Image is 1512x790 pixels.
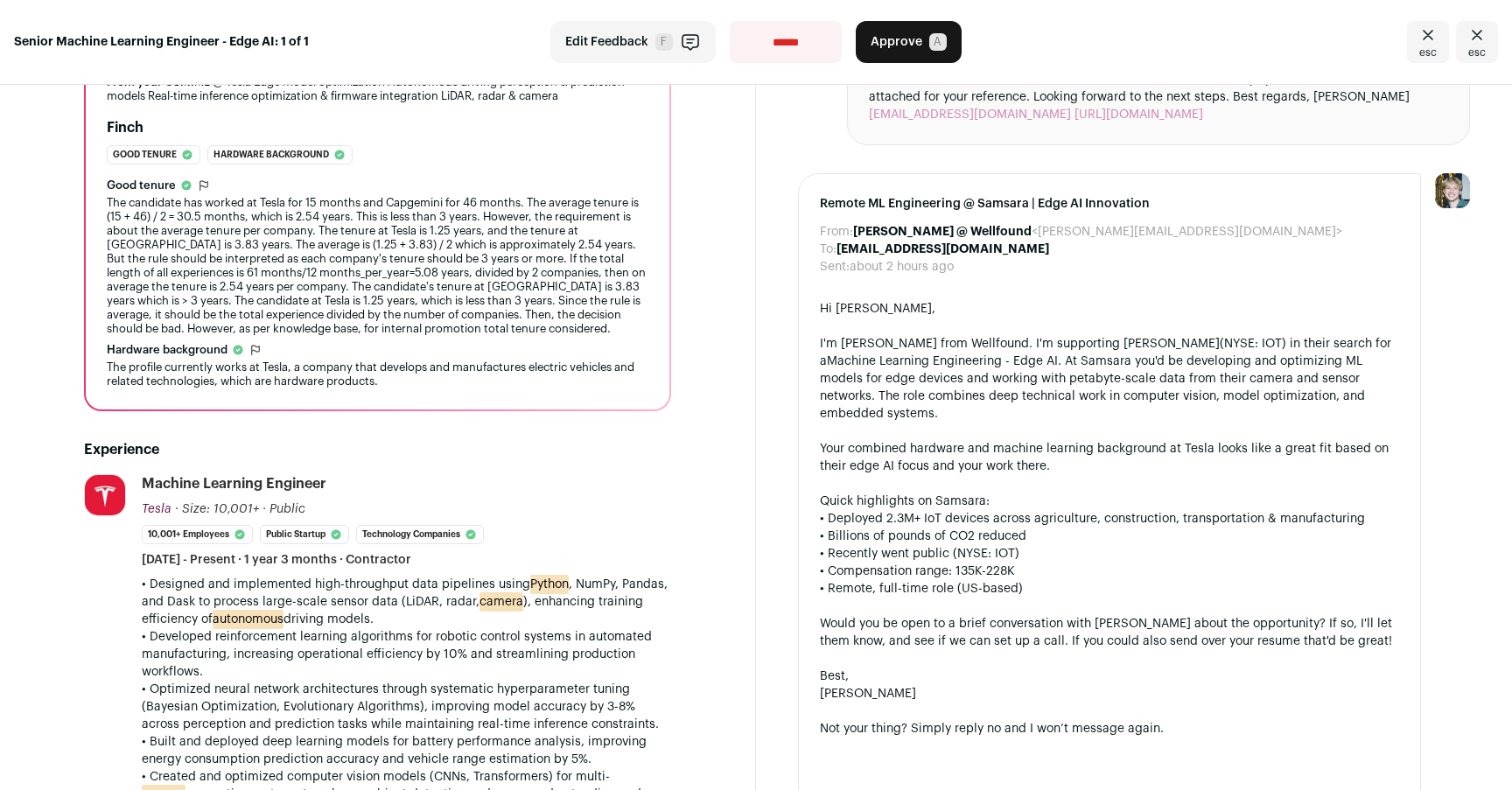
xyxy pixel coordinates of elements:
li: Technology Companies [356,525,484,544]
mark: Python [530,575,569,594]
span: Hardware background [213,146,329,164]
img: 6494470-medium_jpg [1435,173,1470,208]
div: I'm [PERSON_NAME] from Wellfound. I'm supporting [PERSON_NAME] Machine Learning Engineering - Edg... [820,335,1399,423]
dt: From: [820,223,853,241]
div: Not your thing? Simply reply no and I won’t message again. [820,720,1399,738]
span: Tesla [142,503,171,515]
p: • Built and deployed deep learning models for battery performance analysis, improving energy cons... [142,733,671,768]
span: Edit Feedback [565,33,648,51]
dt: To: [820,241,836,258]
span: A [929,33,947,51]
span: · [262,500,266,518]
div: ML @ Tesla Edge model optimization Autonomous driving perception & prediction models Real-time in... [107,75,648,103]
a: Close [1456,21,1498,63]
span: · Size: 10,001+ [175,503,259,515]
div: • Compensation range: 135K-228K [820,563,1399,580]
p: • Designed and implemented high-throughput data pipelines using , NumPy, Pandas, and Dask to proc... [142,576,671,628]
a: Close [1407,21,1449,63]
p: • Optimized neural network architectures through systematic hyperparameter tuning (Bayesian Optim... [142,681,671,733]
span: F [655,33,673,51]
dd: <[PERSON_NAME][EMAIL_ADDRESS][DOMAIN_NAME]> [853,223,1342,241]
button: Approve A [856,21,962,63]
h2: Finch [107,117,143,138]
span: esc [1468,45,1486,59]
span: esc [1419,45,1437,59]
div: [PERSON_NAME] [820,685,1399,703]
div: • Remote, full-time role (US-based) [820,580,1399,598]
div: Machine Learning Engineer [142,474,326,493]
p: • Developed reinforcement learning algorithms for robotic control systems in automated manufactur... [142,628,671,681]
dd: about 2 hours ago [850,258,954,276]
strong: Senior Machine Learning Engineer - Edge AI: 1 of 1 [14,33,309,51]
span: Public [269,503,305,515]
a: [EMAIL_ADDRESS][DOMAIN_NAME] [869,108,1071,121]
dt: Sent: [820,258,850,276]
img: 2efef2a77c57832c739bdd86959a87bc1955adc1135e294d5928bdae2d2d3bd5.jpg [85,475,125,515]
div: Would you be open to a brief conversation with [PERSON_NAME] about the opportunity? If so, I'll l... [820,615,1399,650]
li: 10,001+ employees [142,525,253,544]
button: Edit Feedback F [550,21,716,63]
b: [EMAIL_ADDRESS][DOMAIN_NAME] [836,243,1049,255]
div: Quick highlights on Samsara: [820,493,1399,510]
span: [DATE] - Present · 1 year 3 months · Contractor [142,551,411,569]
div: Best, [820,668,1399,685]
span: Good tenure [107,178,176,192]
span: Good tenure [113,146,177,164]
span: Remote ML Engineering @ Samsara | Edge AI Innovation [820,195,1399,213]
div: Hi [PERSON_NAME], [820,300,1399,318]
mark: camera [479,592,523,612]
div: • Deployed 2.3M+ IoT devices across agriculture, construction, transportation & manufacturing [820,510,1399,528]
span: Approve [871,33,922,51]
h2: Experience [84,439,671,460]
li: Public Startup [260,525,349,544]
div: The profile currently works at Tesla, a company that develops and manufactures electric vehicles ... [107,360,648,388]
span: Hardware background [107,343,227,357]
div: • Recently went public (NYSE: IOT) [820,545,1399,563]
div: Your combined hardware and machine learning background at Tesla looks like a great fit based on t... [820,440,1399,475]
div: The candidate has worked at Tesla for 15 months and Capgemini for 46 months. The average tenure i... [107,196,648,336]
a: [URL][DOMAIN_NAME] [1074,108,1203,121]
mark: autonomous [213,610,283,629]
b: [PERSON_NAME] @ Wellfound [853,226,1032,238]
div: • Billions of pounds of CO2 reduced [820,528,1399,545]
